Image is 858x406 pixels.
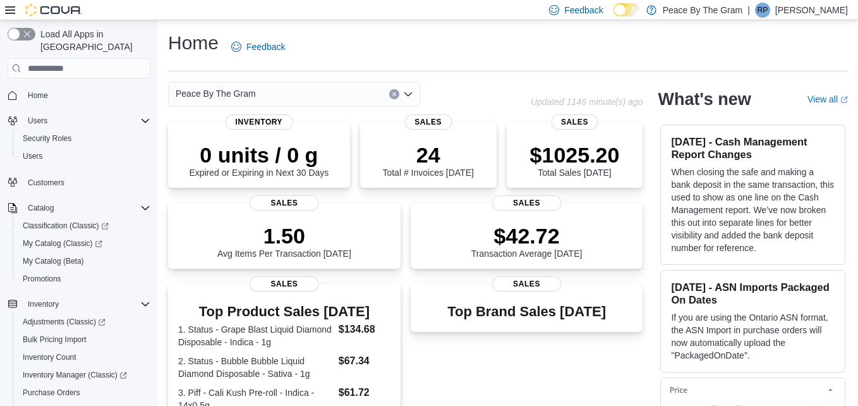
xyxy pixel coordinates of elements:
[530,142,620,168] p: $1025.20
[18,367,150,383] span: Inventory Manager (Classic)
[775,3,848,18] p: [PERSON_NAME]
[23,113,150,128] span: Users
[13,147,155,165] button: Users
[671,281,835,306] h3: [DATE] - ASN Imports Packaged On Dates
[23,88,53,103] a: Home
[339,322,390,337] dd: $134.68
[23,200,150,216] span: Catalog
[404,114,452,130] span: Sales
[13,331,155,348] button: Bulk Pricing Import
[18,367,132,383] a: Inventory Manager (Classic)
[23,274,61,284] span: Promotions
[28,203,54,213] span: Catalog
[671,166,835,254] p: When closing the safe and making a bank deposit in the same transaction, this used to show as one...
[28,178,64,188] span: Customers
[18,314,150,329] span: Adjustments (Classic)
[23,151,42,161] span: Users
[663,3,743,18] p: Peace By The Gram
[382,142,473,178] div: Total # Invoices [DATE]
[23,175,69,190] a: Customers
[18,332,92,347] a: Bulk Pricing Import
[403,89,413,99] button: Open list of options
[226,114,293,130] span: Inventory
[389,89,399,99] button: Clear input
[23,133,71,144] span: Security Roles
[23,335,87,345] span: Bulk Pricing Import
[18,271,150,286] span: Promotions
[18,218,150,233] span: Classification (Classic)
[18,385,150,400] span: Purchase Orders
[23,388,80,398] span: Purchase Orders
[613,3,640,16] input: Dark Mode
[23,238,102,249] span: My Catalog (Classic)
[471,223,583,249] p: $42.72
[18,149,47,164] a: Users
[18,218,114,233] a: Classification (Classic)
[250,195,319,211] span: Sales
[23,113,52,128] button: Users
[13,384,155,402] button: Purchase Orders
[28,116,47,126] span: Users
[447,304,606,319] h3: Top Brand Sales [DATE]
[23,174,150,190] span: Customers
[551,114,598,130] span: Sales
[471,223,583,259] div: Transaction Average [DATE]
[492,195,561,211] span: Sales
[23,297,150,312] span: Inventory
[3,173,155,191] button: Customers
[23,256,84,266] span: My Catalog (Beta)
[671,311,835,362] p: If you are using the Ontario ASN format, the ASN Import in purchase orders will now automatically...
[18,350,82,365] a: Inventory Count
[13,366,155,384] a: Inventory Manager (Classic)
[3,86,155,104] button: Home
[23,200,59,216] button: Catalog
[530,142,620,178] div: Total Sales [DATE]
[23,317,106,327] span: Adjustments (Classic)
[189,142,329,168] p: 0 units / 0 g
[246,40,285,53] span: Feedback
[18,254,150,269] span: My Catalog (Beta)
[18,254,89,269] a: My Catalog (Beta)
[23,87,150,103] span: Home
[18,131,76,146] a: Security Roles
[226,34,290,59] a: Feedback
[13,130,155,147] button: Security Roles
[35,28,150,53] span: Load All Apps in [GEOGRAPHIC_DATA]
[3,295,155,313] button: Inventory
[18,271,66,286] a: Promotions
[339,354,390,369] dd: $67.34
[28,90,48,101] span: Home
[13,217,155,235] a: Classification (Classic)
[23,221,109,231] span: Classification (Classic)
[168,30,219,56] h1: Home
[3,112,155,130] button: Users
[25,4,82,16] img: Cova
[13,313,155,331] a: Adjustments (Classic)
[758,3,768,18] span: RP
[178,323,334,348] dt: 1. Status - Grape Blast Liquid Diamond Disposable - Indica - 1g
[339,385,390,400] dd: $61.72
[13,270,155,288] button: Promotions
[807,94,848,104] a: View allExternal link
[18,131,150,146] span: Security Roles
[382,142,473,168] p: 24
[13,235,155,252] a: My Catalog (Classic)
[3,199,155,217] button: Catalog
[671,135,835,161] h3: [DATE] - Cash Management Report Changes
[23,297,64,312] button: Inventory
[531,97,643,107] p: Updated 1146 minute(s) ago
[18,236,150,251] span: My Catalog (Classic)
[18,332,150,347] span: Bulk Pricing Import
[189,142,329,178] div: Expired or Expiring in Next 30 Days
[250,276,319,292] span: Sales
[13,252,155,270] button: My Catalog (Beta)
[18,149,150,164] span: Users
[747,3,750,18] p: |
[18,314,111,329] a: Adjustments (Classic)
[23,352,76,362] span: Inventory Count
[178,355,334,380] dt: 2. Status - Bubble Bubble Liquid Diamond Disposable - Sativa - 1g
[217,223,351,249] p: 1.50
[18,236,107,251] a: My Catalog (Classic)
[18,350,150,365] span: Inventory Count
